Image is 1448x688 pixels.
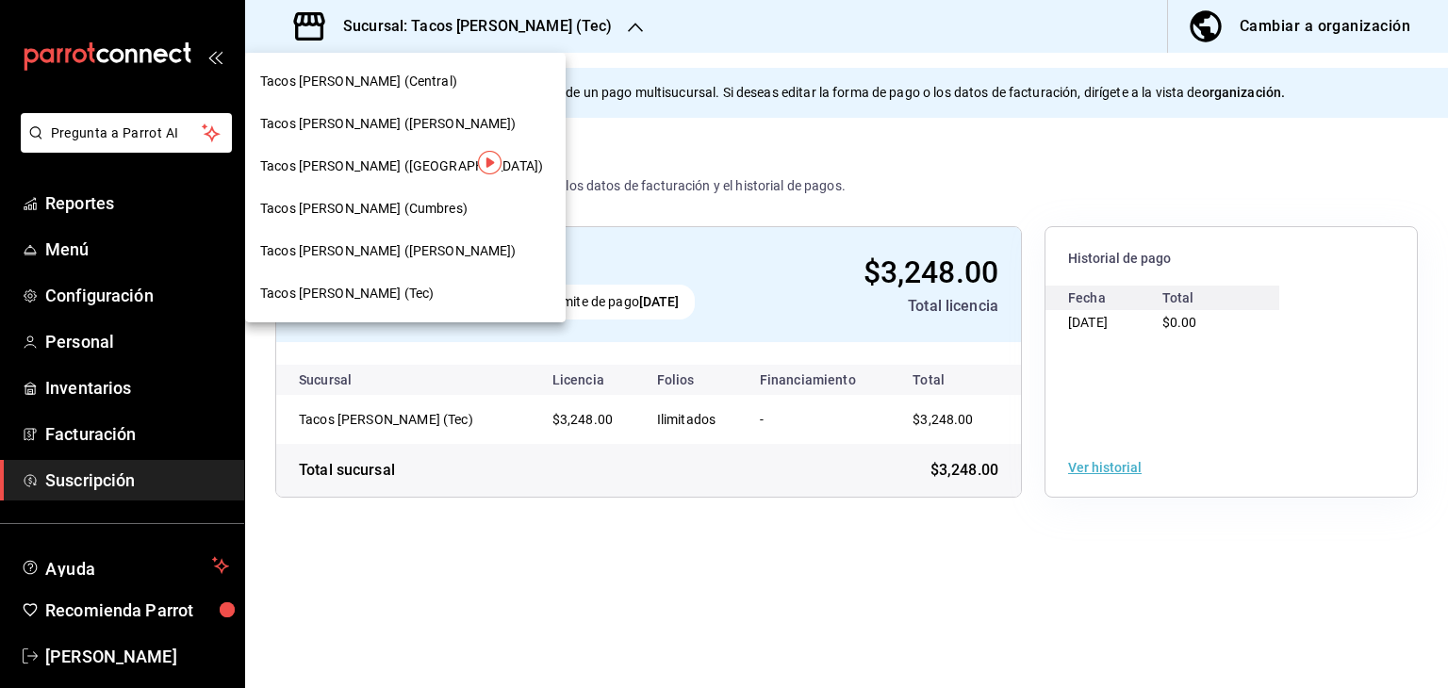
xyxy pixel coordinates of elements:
[245,103,566,145] div: Tacos [PERSON_NAME] ([PERSON_NAME])
[260,241,517,261] span: Tacos [PERSON_NAME] ([PERSON_NAME])
[260,156,543,176] span: Tacos [PERSON_NAME] ([GEOGRAPHIC_DATA])
[478,151,502,174] img: Tooltip marker
[245,230,566,272] div: Tacos [PERSON_NAME] ([PERSON_NAME])
[245,60,566,103] div: Tacos [PERSON_NAME] (Central)
[260,72,457,91] span: Tacos [PERSON_NAME] (Central)
[260,199,468,219] span: Tacos [PERSON_NAME] (Cumbres)
[245,188,566,230] div: Tacos [PERSON_NAME] (Cumbres)
[260,114,517,134] span: Tacos [PERSON_NAME] ([PERSON_NAME])
[260,284,434,303] span: Tacos [PERSON_NAME] (Tec)
[245,145,566,188] div: Tacos [PERSON_NAME] ([GEOGRAPHIC_DATA])
[245,272,566,315] div: Tacos [PERSON_NAME] (Tec)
